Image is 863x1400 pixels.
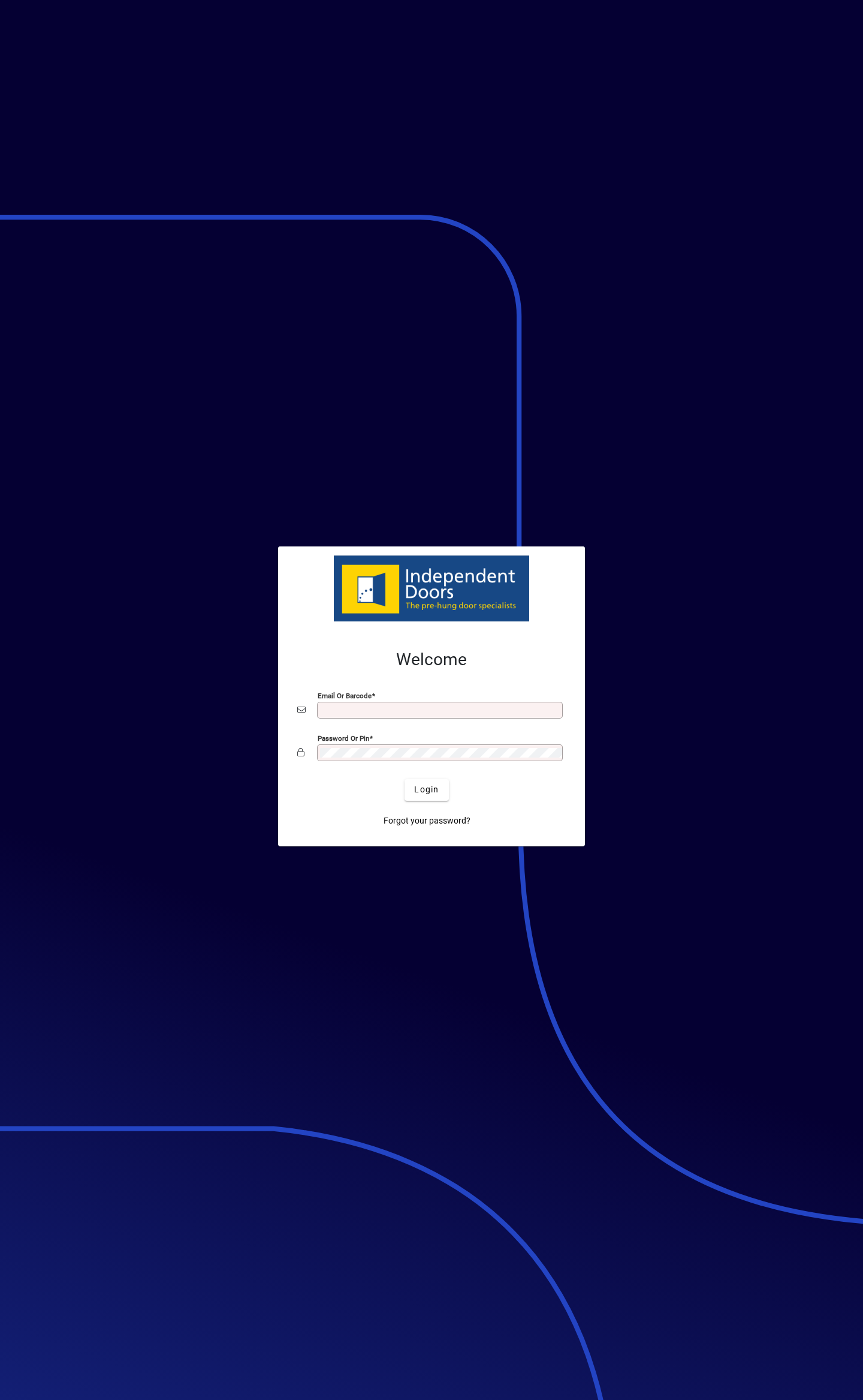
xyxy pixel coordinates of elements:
[379,810,475,832] a: Forgot your password?
[318,691,372,699] mat-label: Email or Barcode
[297,650,566,670] h2: Welcome
[384,815,470,827] span: Forgot your password?
[318,734,369,742] mat-label: Password or Pin
[414,783,439,796] span: Login
[405,779,448,801] button: Login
